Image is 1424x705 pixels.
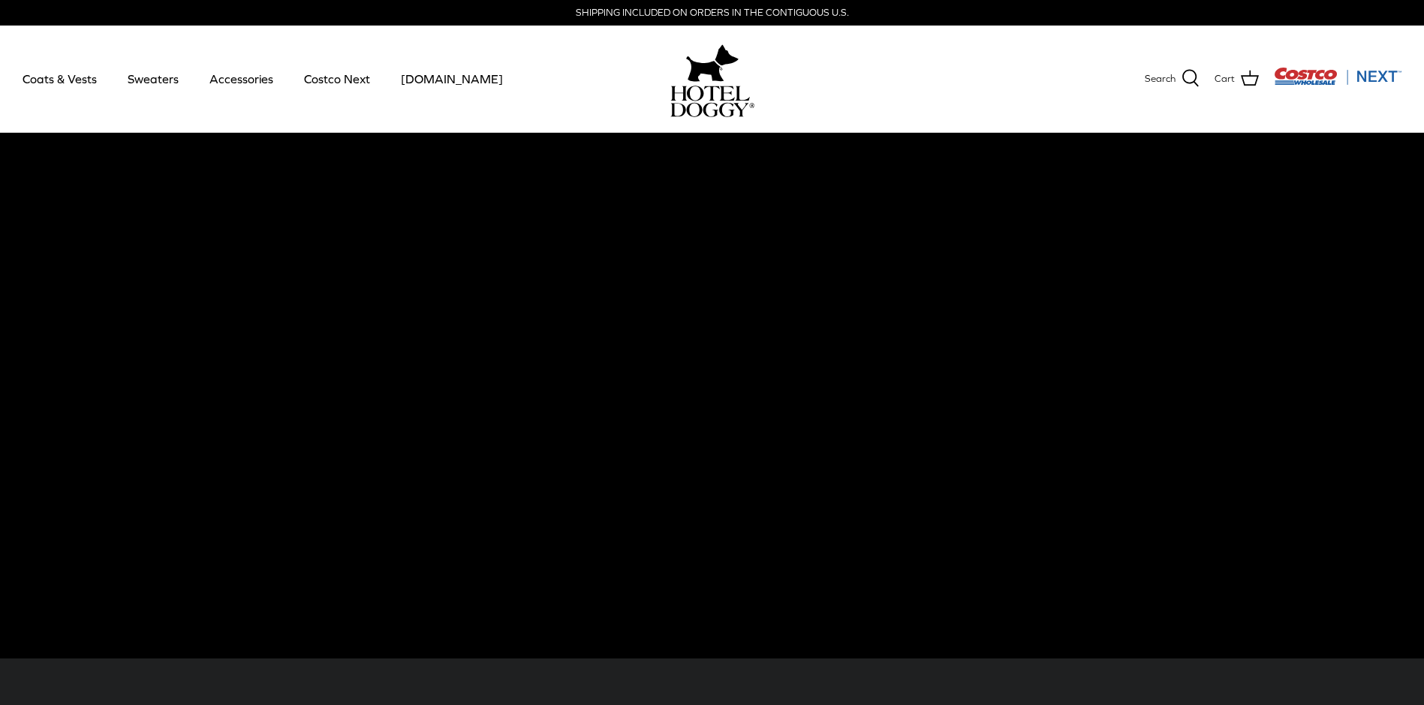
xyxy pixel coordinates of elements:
a: Sweaters [114,53,192,104]
img: hoteldoggycom [670,86,754,117]
span: Cart [1215,71,1235,87]
span: Search [1145,71,1176,87]
a: Search [1145,69,1200,89]
img: hoteldoggy.com [686,41,739,86]
img: Costco Next [1274,67,1401,86]
a: Costco Next [291,53,384,104]
a: Accessories [196,53,287,104]
a: hoteldoggy.com hoteldoggycom [670,41,754,117]
a: [DOMAIN_NAME] [387,53,516,104]
a: Coats & Vests [9,53,110,104]
a: Cart [1215,69,1259,89]
a: Visit Costco Next [1274,77,1401,88]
